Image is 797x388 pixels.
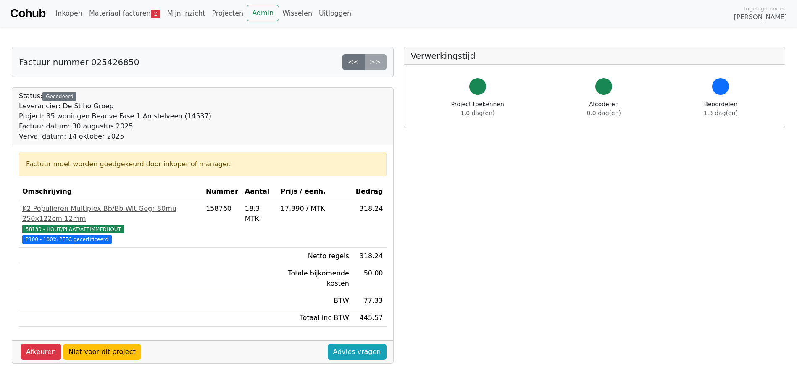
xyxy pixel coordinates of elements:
[151,10,160,18] span: 2
[352,183,387,200] th: Bedrag
[164,5,209,22] a: Mijn inzicht
[587,100,621,118] div: Afcoderen
[19,121,211,131] div: Factuur datum: 30 augustus 2025
[352,292,387,309] td: 77.33
[460,110,495,116] span: 1.0 dag(en)
[203,183,242,200] th: Nummer
[277,248,352,265] td: Netto regels
[21,344,61,360] a: Afkeuren
[342,54,365,70] a: <<
[704,100,738,118] div: Beoordelen
[744,5,787,13] span: Ingelogd onder:
[247,5,279,21] a: Admin
[208,5,247,22] a: Projecten
[19,57,139,67] h5: Factuur nummer 025426850
[411,51,779,61] h5: Verwerkingstijd
[277,309,352,327] td: Totaal inc BTW
[352,200,387,248] td: 318.24
[734,13,787,22] span: [PERSON_NAME]
[10,3,45,24] a: Cohub
[203,200,242,248] td: 158760
[451,100,504,118] div: Project toekennen
[19,183,203,200] th: Omschrijving
[19,101,211,111] div: Leverancier: De Stiho Groep
[26,159,379,169] div: Factuur moet worden goedgekeurd door inkoper of manager.
[52,5,85,22] a: Inkopen
[63,344,141,360] a: Niet voor dit project
[22,204,199,224] div: K2 Populieren Multiplex Bb/Bb Wit Gegr 80mu 250x122cm 12mm
[86,5,164,22] a: Materiaal facturen2
[22,225,124,233] span: 58130 - HOUT/PLAAT/AFTIMMERHOUT
[316,5,355,22] a: Uitloggen
[22,235,112,244] span: P100 - 100% PEFC gecertificeerd
[245,204,274,224] div: 18.3 MTK
[328,344,387,360] a: Advies vragen
[587,110,621,116] span: 0.0 dag(en)
[704,110,738,116] span: 1.3 dag(en)
[19,91,211,142] div: Status:
[277,292,352,309] td: BTW
[352,309,387,327] td: 445.57
[352,248,387,265] td: 318.24
[352,265,387,292] td: 50.00
[277,183,352,200] th: Prijs / eenh.
[19,131,211,142] div: Verval datum: 14 oktober 2025
[281,204,349,214] div: 17.390 / MTK
[19,111,211,121] div: Project: 35 woningen Beauve Fase 1 Amstelveen (14537)
[277,265,352,292] td: Totale bijkomende kosten
[279,5,316,22] a: Wisselen
[242,183,277,200] th: Aantal
[42,92,76,101] div: Gecodeerd
[22,204,199,244] a: K2 Populieren Multiplex Bb/Bb Wit Gegr 80mu 250x122cm 12mm58130 - HOUT/PLAAT/AFTIMMERHOUT P100 - ...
